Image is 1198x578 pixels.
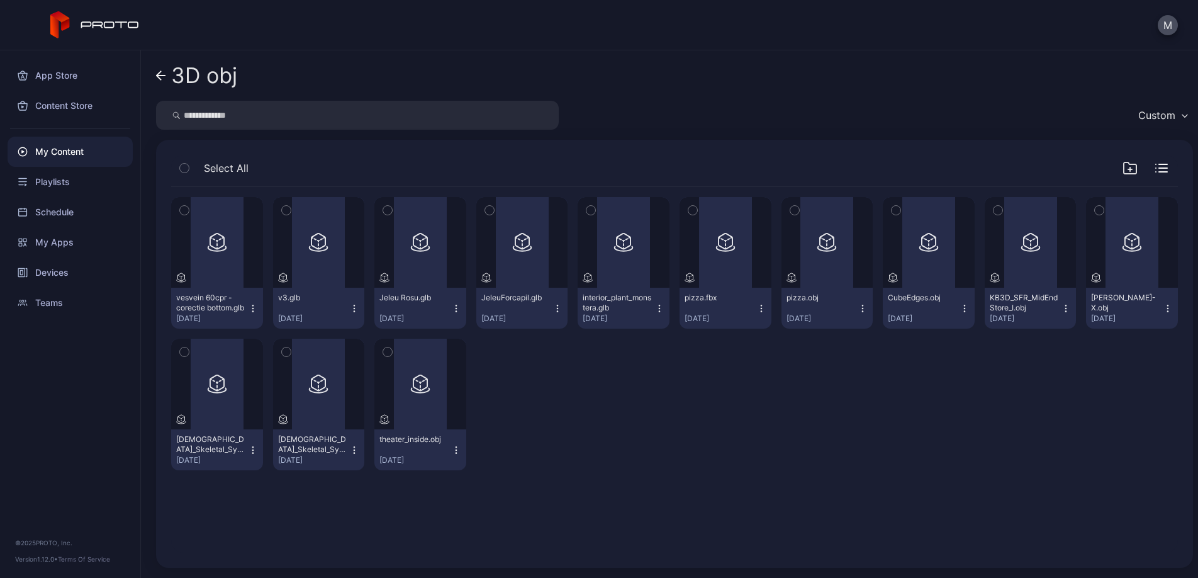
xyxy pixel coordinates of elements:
[58,555,110,563] a: Terms Of Service
[481,293,551,303] div: JeleuForcapil.glb
[578,288,669,329] button: interior_plant_monstera.glb[DATE]
[15,555,58,563] span: Version 1.12.0 •
[8,91,133,121] a: Content Store
[278,434,347,455] div: Male_Skeletal_System_V05.obj
[278,314,350,324] div: [DATE]
[583,314,654,324] div: [DATE]
[379,434,449,445] div: theater_inside.obj
[476,288,568,329] button: JeleuForcapil.glb[DATE]
[278,455,350,465] div: [DATE]
[176,434,245,455] div: Male_Skeletal_System_V05.fbx
[176,314,248,324] div: [DATE]
[8,197,133,227] a: Schedule
[171,288,263,329] button: vesvein 60cpr - corectie bottom.glb[DATE]
[379,314,451,324] div: [DATE]
[787,293,856,303] div: pizza.obj
[8,137,133,167] a: My Content
[273,288,365,329] button: v3.glb[DATE]
[379,455,451,465] div: [DATE]
[8,167,133,197] a: Playlists
[273,429,365,470] button: [DEMOGRAPHIC_DATA]_Skeletal_System_V05.obj[DATE]
[685,314,756,324] div: [DATE]
[1091,314,1163,324] div: [DATE]
[1086,288,1178,329] button: [PERSON_NAME]-X.obj[DATE]
[1138,109,1175,122] div: Custom
[379,293,449,303] div: Jeleu Rosu.glb
[176,293,245,313] div: vesvein 60cpr - corectie bottom.glb
[204,161,249,176] span: Select All
[781,288,873,329] button: pizza.obj[DATE]
[8,288,133,318] a: Teams
[1132,101,1193,130] button: Custom
[985,288,1077,329] button: KB3D_SFR_MidEndStore_I.obj[DATE]
[583,293,652,313] div: interior_plant_monstera.glb
[15,538,125,548] div: © 2025 PROTO, Inc.
[171,429,263,470] button: [DEMOGRAPHIC_DATA]_Skeletal_System_V05.fbx[DATE]
[374,288,466,329] button: Jeleu Rosu.glb[DATE]
[8,227,133,258] a: My Apps
[680,288,771,329] button: pizza.fbx[DATE]
[883,288,975,329] button: CubeEdges.obj[DATE]
[1091,293,1160,313] div: Pete-X.obj
[1158,15,1178,35] button: M
[888,314,960,324] div: [DATE]
[685,293,754,303] div: pizza.fbx
[156,60,237,91] a: 3D obj
[990,293,1059,313] div: KB3D_SFR_MidEndStore_I.obj
[888,293,957,303] div: CubeEdges.obj
[481,314,553,324] div: [DATE]
[990,314,1061,324] div: [DATE]
[374,429,466,470] button: theater_inside.obj[DATE]
[176,455,248,465] div: [DATE]
[787,314,858,324] div: [DATE]
[8,60,133,91] a: App Store
[171,64,237,88] div: 3D obj
[8,258,133,288] a: Devices
[278,293,347,303] div: v3.glb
